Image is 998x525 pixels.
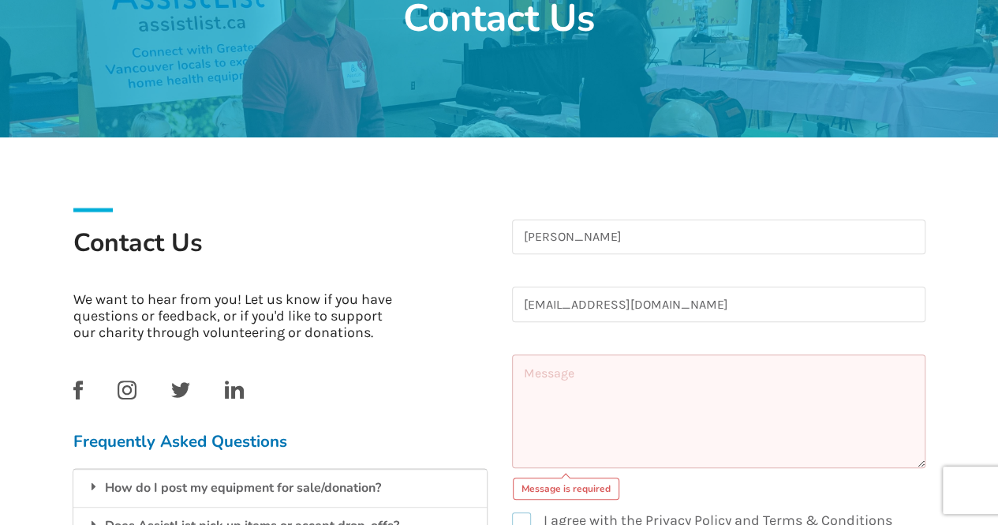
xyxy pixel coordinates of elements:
[73,469,487,507] div: How do I post my equipment for sale/donation?
[512,287,925,322] input: Email Address
[225,381,244,399] img: linkedin_link
[73,381,83,399] img: facebook_link
[171,382,190,398] img: twitter_link
[73,431,487,452] h3: Frequently Asked Questions
[513,478,619,500] div: Message is required
[118,381,136,399] img: instagram_link
[73,291,404,341] p: We want to hear from you! Let us know if you have questions or feedback, or if you'd like to supp...
[73,227,487,279] h1: Contact Us
[512,219,925,255] input: Name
